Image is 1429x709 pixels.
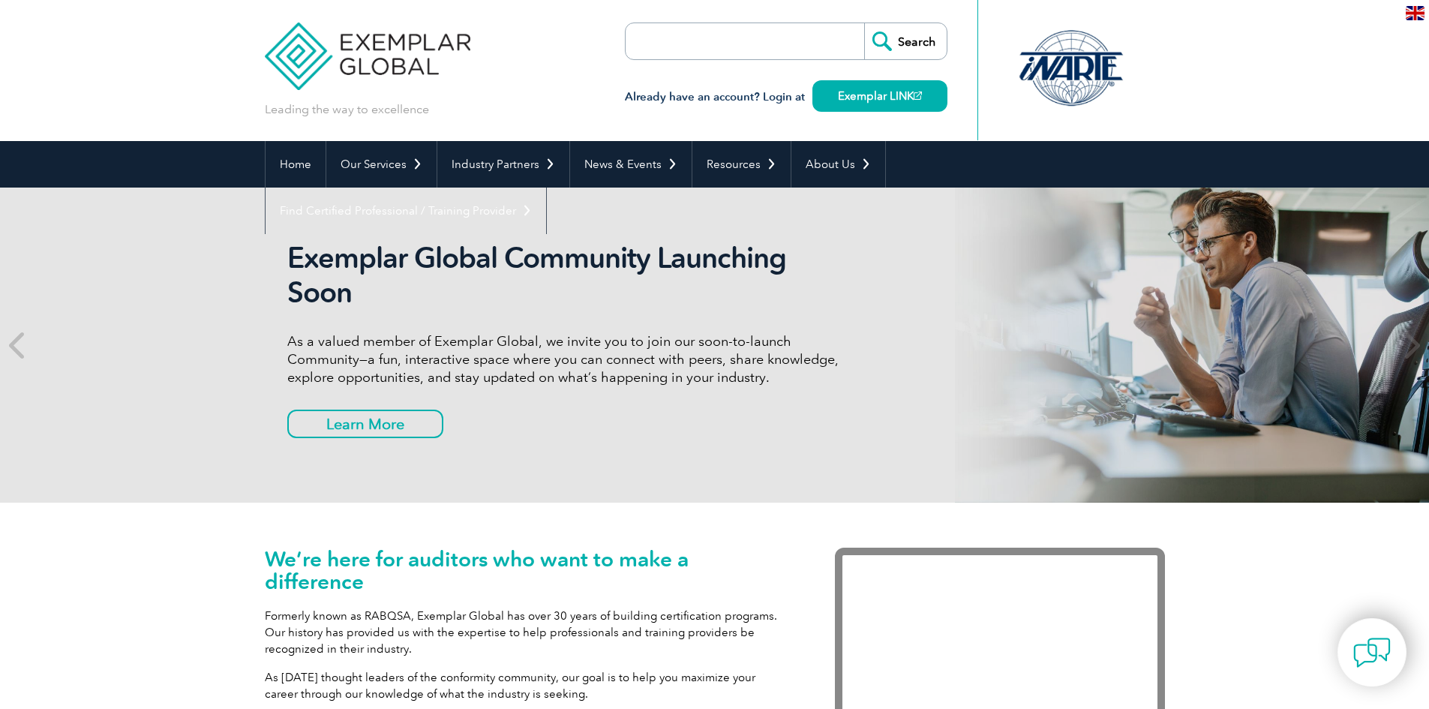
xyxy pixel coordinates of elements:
h2: Exemplar Global Community Launching Soon [287,241,850,310]
p: Formerly known as RABQSA, Exemplar Global has over 30 years of building certification programs. O... [265,608,790,657]
a: Industry Partners [437,141,569,188]
a: About Us [791,141,885,188]
a: Our Services [326,141,437,188]
input: Search [864,23,947,59]
a: Find Certified Professional / Training Provider [266,188,546,234]
h3: Already have an account? Login at [625,88,947,107]
a: Resources [692,141,791,188]
a: News & Events [570,141,692,188]
p: Leading the way to excellence [265,101,429,118]
a: Learn More [287,410,443,438]
img: open_square.png [914,92,922,100]
p: As a valued member of Exemplar Global, we invite you to join our soon-to-launch Community—a fun, ... [287,332,850,386]
a: Exemplar LINK [812,80,947,112]
img: contact-chat.png [1353,634,1391,671]
h1: We’re here for auditors who want to make a difference [265,548,790,593]
img: en [1406,6,1424,20]
p: As [DATE] thought leaders of the conformity community, our goal is to help you maximize your care... [265,669,790,702]
a: Home [266,141,326,188]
